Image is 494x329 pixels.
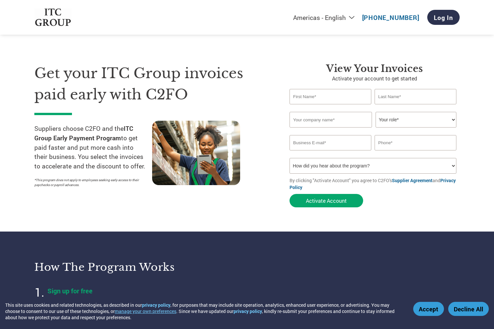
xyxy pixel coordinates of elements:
div: Invalid company name or company name is too long [290,128,456,132]
input: Phone* [375,135,456,150]
a: [PHONE_NUMBER] [362,13,419,22]
button: manage your own preferences [115,308,176,314]
h4: Sign up for free [47,286,211,295]
p: *This program does not apply to employees seeking early access to their paychecks or payroll adva... [34,178,146,187]
button: Accept [413,302,444,316]
h1: Get your ITC Group invoices paid early with C2FO [34,63,270,105]
a: Supplier Agreement [392,177,432,183]
input: First Name* [290,89,371,104]
input: Your company name* [290,112,372,128]
div: This site uses cookies and related technologies, as described in our , for purposes that may incl... [5,302,404,320]
a: Privacy Policy [290,177,456,190]
input: Last Name* [375,89,456,104]
button: Activate Account [290,194,363,207]
div: Inavlid Phone Number [375,151,456,155]
select: Title/Role [376,112,456,128]
p: Activate your account to get started [290,75,460,82]
a: privacy policy [234,308,262,314]
p: By clicking "Activate Account" you agree to C2FO's and [290,177,460,191]
h3: How the program works [34,261,239,274]
a: Log In [427,10,460,25]
button: Decline All [448,302,489,316]
h3: View Your Invoices [290,63,460,75]
img: ITC Group [34,9,72,26]
img: supply chain worker [152,121,240,185]
a: privacy policy [142,302,170,308]
strong: ITC Group Early Payment Program [34,124,133,142]
p: Suppliers choose C2FO and the to get paid faster and put more cash into their business. You selec... [34,124,152,171]
div: Invalid first name or first name is too long [290,105,371,109]
input: Invalid Email format [290,135,371,150]
div: Invalid last name or last name is too long [375,105,456,109]
div: Inavlid Email Address [290,151,371,155]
